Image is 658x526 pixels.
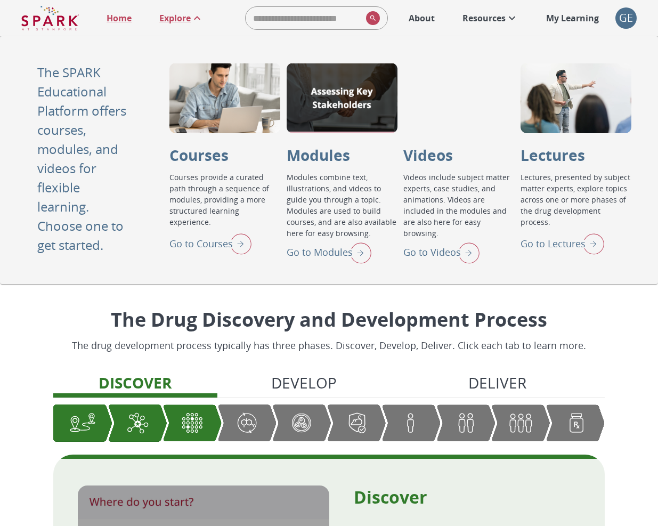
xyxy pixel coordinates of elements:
p: The drug development process typically has three phases. Discover, Develop, Deliver. Click each t... [72,338,586,353]
img: right arrow [453,239,480,266]
div: Go to Modules [287,239,371,266]
div: Go to Lectures [521,230,604,257]
p: Explore [159,12,191,25]
a: My Learning [541,6,605,30]
p: Courses [169,144,229,166]
p: Go to Videos [403,245,461,260]
img: right arrow [345,239,371,266]
p: About [409,12,435,25]
p: Go to Courses [169,237,233,251]
a: Resources [457,6,524,30]
p: Develop [271,371,337,394]
p: Resources [462,12,506,25]
p: Deliver [468,371,526,394]
a: Explore [154,6,209,30]
div: Go to Courses [169,230,251,257]
div: GE [615,7,637,29]
p: Videos include subject matter experts, case studies, and animations. Videos are included in the m... [403,172,514,239]
p: Discover [354,485,581,508]
p: Home [107,12,132,25]
div: Graphic showing the progression through the Discover, Develop, and Deliver pipeline, highlighting... [53,404,605,442]
p: Modules combine text, illustrations, and videos to guide you through a topic. Modules are used to... [287,172,397,239]
p: Lectures [521,144,585,166]
div: Courses [169,63,280,133]
button: account of current user [615,7,637,29]
p: Discover [99,371,172,394]
p: Courses provide a curated path through a sequence of modules, providing a more structured learnin... [169,172,280,230]
img: Logo of SPARK at Stanford [21,5,79,31]
div: Videos [403,63,514,133]
p: The SPARK Educational Platform offers courses, modules, and videos for flexible learning. Choose ... [37,63,132,255]
p: Go to Modules [287,245,353,260]
p: Videos [403,144,453,166]
p: My Learning [546,12,599,25]
button: search [362,7,380,29]
div: Modules [287,63,397,133]
p: Go to Lectures [521,237,586,251]
img: right arrow [225,230,251,257]
div: Go to Videos [403,239,480,266]
a: Home [101,6,137,30]
div: Lectures [521,63,631,133]
p: Modules [287,144,350,166]
a: About [403,6,440,30]
p: Lectures, presented by subject matter experts, explore topics across one or more phases of the dr... [521,172,631,230]
p: The Drug Discovery and Development Process [72,305,586,334]
img: right arrow [578,230,604,257]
